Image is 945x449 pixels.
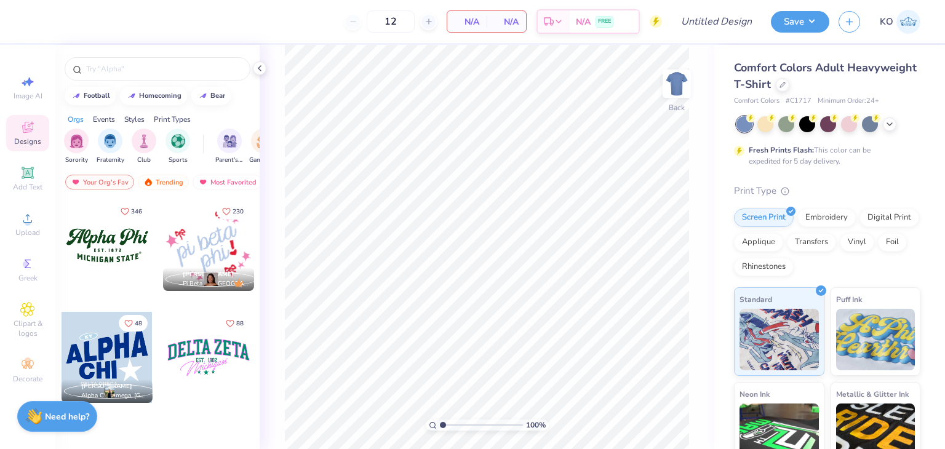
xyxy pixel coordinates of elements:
[97,129,124,165] button: filter button
[137,156,151,165] span: Club
[14,91,42,101] span: Image AI
[215,129,244,165] button: filter button
[455,15,479,28] span: N/A
[132,129,156,165] div: filter for Club
[139,92,181,99] div: homecoming
[734,184,920,198] div: Print Type
[664,71,689,96] img: Back
[84,92,110,99] div: football
[138,175,189,189] div: Trending
[193,175,262,189] div: Most Favorited
[896,10,920,34] img: Kylie O'neil
[191,87,231,105] button: bear
[749,145,900,167] div: This color can be expedited for 5 day delivery.
[183,270,234,279] span: [PERSON_NAME]
[671,9,762,34] input: Untitled Design
[576,15,591,28] span: N/A
[97,129,124,165] div: filter for Fraternity
[734,233,783,252] div: Applique
[165,129,190,165] button: filter button
[215,129,244,165] div: filter for Parent's Weekend
[65,156,88,165] span: Sorority
[65,175,134,189] div: Your Org's Fav
[669,102,685,113] div: Back
[249,129,277,165] button: filter button
[598,17,611,26] span: FREE
[836,387,909,400] span: Metallic & Glitter Ink
[210,92,225,99] div: bear
[797,209,856,227] div: Embroidery
[836,309,915,370] img: Puff Ink
[198,178,208,186] img: most_fav.gif
[64,129,89,165] div: filter for Sorority
[13,374,42,384] span: Decorate
[135,320,142,327] span: 48
[257,134,271,148] img: Game Day Image
[45,411,89,423] strong: Need help?
[859,209,919,227] div: Digital Print
[249,129,277,165] div: filter for Game Day
[71,92,81,100] img: trend_line.gif
[740,309,819,370] img: Standard
[68,114,84,125] div: Orgs
[81,391,148,400] span: Alpha Chi Omega, [GEOGRAPHIC_DATA][US_STATE]
[14,137,41,146] span: Designs
[734,60,917,92] span: Comfort Colors Adult Heavyweight T-Shirt
[734,258,794,276] div: Rhinestones
[119,315,148,332] button: Like
[103,134,117,148] img: Fraternity Image
[65,87,116,105] button: football
[749,145,814,155] strong: Fresh Prints Flash:
[734,209,794,227] div: Screen Print
[217,203,249,220] button: Like
[13,182,42,192] span: Add Text
[85,63,242,75] input: Try "Alpha"
[223,134,237,148] img: Parent's Weekend Image
[71,178,81,186] img: most_fav.gif
[494,15,519,28] span: N/A
[115,203,148,220] button: Like
[165,129,190,165] div: filter for Sports
[70,134,84,148] img: Sorority Image
[169,156,188,165] span: Sports
[220,315,249,332] button: Like
[171,134,185,148] img: Sports Image
[81,382,132,391] span: [PERSON_NAME]
[154,114,191,125] div: Print Types
[124,114,145,125] div: Styles
[249,156,277,165] span: Game Day
[878,233,907,252] div: Foil
[137,134,151,148] img: Club Image
[740,293,772,306] span: Standard
[6,319,49,338] span: Clipart & logos
[786,96,811,106] span: # C1717
[233,209,244,215] span: 230
[127,92,137,100] img: trend_line.gif
[734,96,780,106] span: Comfort Colors
[771,11,829,33] button: Save
[740,387,770,400] span: Neon Ink
[93,114,115,125] div: Events
[97,156,124,165] span: Fraternity
[840,233,874,252] div: Vinyl
[526,419,546,431] span: 100 %
[787,233,836,252] div: Transfers
[18,273,38,283] span: Greek
[120,87,187,105] button: homecoming
[64,129,89,165] button: filter button
[818,96,879,106] span: Minimum Order: 24 +
[132,129,156,165] button: filter button
[183,279,249,288] span: Pi Beta Phi, [GEOGRAPHIC_DATA][US_STATE]
[215,156,244,165] span: Parent's Weekend
[131,209,142,215] span: 346
[367,10,415,33] input: – –
[15,228,40,237] span: Upload
[836,293,862,306] span: Puff Ink
[880,10,920,34] a: KO
[880,15,893,29] span: KO
[143,178,153,186] img: trending.gif
[236,320,244,327] span: 88
[198,92,208,100] img: trend_line.gif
